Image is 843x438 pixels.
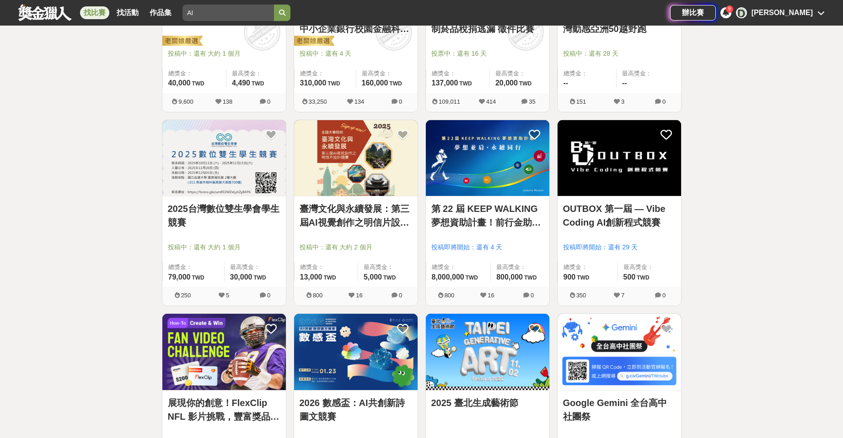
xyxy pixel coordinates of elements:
a: Cover Image [294,314,418,391]
a: 2025 臺北生成藝術節 [431,396,544,410]
span: 33,250 [309,98,327,105]
span: 總獎金： [564,69,611,78]
span: 20,000 [495,79,518,87]
span: 350 [576,292,586,299]
span: 0 [267,98,270,105]
img: Cover Image [426,314,549,390]
span: TWD [459,80,472,87]
a: 作品集 [146,6,175,19]
span: TWD [524,274,537,281]
span: TWD [252,80,264,87]
img: 老闆娘嚴選 [161,35,203,48]
span: TWD [519,80,532,87]
span: 0 [399,98,402,105]
span: 900 [564,273,576,281]
span: 16 [356,292,362,299]
span: 最高獎金： [230,263,280,272]
span: 最高獎金： [364,263,412,272]
span: TWD [466,274,478,281]
span: 5,000 [364,273,382,281]
span: 總獎金： [300,69,350,78]
span: 總獎金： [432,69,484,78]
a: Cover Image [162,314,286,391]
span: 0 [531,292,534,299]
span: 800 [313,292,323,299]
span: 8,000,000 [432,273,464,281]
span: 3 [621,98,624,105]
span: 投稿中：還有 28 天 [563,49,676,58]
img: Cover Image [162,314,286,390]
span: 151 [576,98,586,105]
span: 總獎金： [168,69,220,78]
span: 160,000 [362,79,388,87]
span: 9,600 [178,98,193,105]
span: 13,000 [300,273,322,281]
span: 0 [662,98,666,105]
span: TWD [577,274,589,281]
span: 最高獎金： [623,263,676,272]
span: 最高獎金： [496,263,543,272]
span: 800 [445,292,455,299]
span: 16 [488,292,494,299]
span: 投稿中：還有 4 天 [300,49,412,58]
img: Cover Image [558,314,681,390]
span: TWD [328,80,340,87]
span: TWD [323,274,336,281]
span: 0 [399,292,402,299]
img: Cover Image [558,120,681,196]
span: 109,011 [439,98,460,105]
span: TWD [383,274,396,281]
a: 找活動 [113,6,142,19]
span: 0 [662,292,666,299]
span: 最高獎金： [362,69,412,78]
a: Cover Image [162,120,286,197]
span: TWD [192,274,204,281]
a: 辦比賽 [670,5,716,21]
span: 投稿中：還有 大約 2 個月 [300,243,412,252]
span: TWD [637,274,649,281]
span: 0 [267,292,270,299]
span: 投稿即將開始：還有 29 天 [563,243,676,252]
a: 第 22 屆 KEEP WALKING 夢想資助計畫！前行金助力夢想起飛👣 [431,202,544,229]
span: TWD [192,80,204,87]
span: 137,000 [432,79,458,87]
span: 最高獎金： [232,69,280,78]
span: 投稿中：還有 大約 1 個月 [168,49,280,58]
span: 800,000 [496,273,523,281]
span: 250 [181,292,191,299]
span: 4,490 [232,79,250,87]
span: 最高獎金： [622,69,676,78]
img: Cover Image [426,120,549,196]
a: 展現你的創意！FlexClip NFL 影片挑戰，豐富獎品等你！ [168,396,280,423]
span: 總獎金： [432,263,485,272]
img: Cover Image [294,120,418,196]
span: 138 [223,98,233,105]
span: 35 [529,98,535,105]
span: 總獎金： [168,263,219,272]
div: [PERSON_NAME] [752,7,813,18]
a: 2025台灣數位雙生學會學生競賽 [168,202,280,229]
span: 最高獎金： [495,69,544,78]
span: 投稿中：還有 大約 1 個月 [168,243,280,252]
span: 500 [623,273,636,281]
span: 投票中：還有 16 天 [431,49,544,58]
span: 414 [486,98,496,105]
span: 79,000 [168,273,191,281]
a: 2026 數感盃：AI共創新詩圖文競賽 [300,396,412,423]
img: 老闆娘嚴選 [292,35,334,48]
span: -- [622,79,627,87]
span: 30,000 [230,273,252,281]
input: 有長照挺你，care到心坎裡！青春出手，拍出照顧 影音徵件活動 [183,5,274,21]
img: Cover Image [294,314,418,390]
span: 40,000 [168,79,191,87]
a: Cover Image [558,314,681,391]
span: 134 [354,98,365,105]
a: 找比賽 [80,6,109,19]
span: 310,000 [300,79,327,87]
div: D [736,7,747,18]
span: TWD [253,274,266,281]
a: Cover Image [426,314,549,391]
